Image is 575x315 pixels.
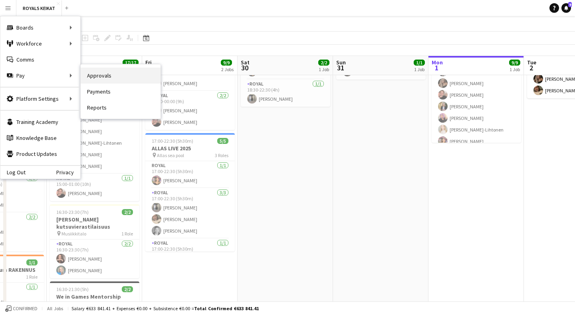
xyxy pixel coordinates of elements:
span: 1 [430,63,443,72]
a: Training Academy [0,114,80,130]
span: 16:30-21:30 (5h) [56,286,89,292]
span: 2/2 [122,209,133,215]
span: 2 [526,63,536,72]
a: Approvals [81,68,161,84]
div: 2 Jobs [221,66,234,72]
span: 1 Role [121,231,133,237]
span: All jobs [46,305,65,311]
span: 2/2 [318,60,329,66]
app-card-role: Royal1/115:00-01:00 (10h)[PERSON_NAME] [50,174,139,201]
span: 2/2 [122,286,133,292]
app-card-role: Royal2/216:30-23:30 (7h)[PERSON_NAME][PERSON_NAME] [50,239,139,278]
span: Confirmed [13,306,38,311]
span: Mon [432,59,443,66]
app-card-role: Royal5/515:00-00:30 (9h30m)[PERSON_NAME][PERSON_NAME][PERSON_NAME]-Lihtonen[PERSON_NAME][PERSON_N... [50,100,139,174]
h3: ALLAS LIVE 2025 [145,145,235,152]
a: Reports [81,100,161,116]
span: 17/17 [123,60,139,66]
span: Sat [241,59,250,66]
a: Knowledge Base [0,130,80,146]
app-card-role: Royal9/909:00-12:00 (3h)[PERSON_NAME][PERSON_NAME][PERSON_NAME][PERSON_NAME][PERSON_NAME][PERSON_... [432,52,521,172]
a: 9 [561,3,571,13]
a: Privacy [56,169,80,175]
span: 9 [568,2,572,7]
span: Total Confirmed €633 841.41 [194,305,259,311]
span: Tue [527,59,536,66]
div: 1 Job [510,66,520,72]
a: Comms [0,52,80,68]
app-card-role: Royal2/215:00-00:00 (9h)[PERSON_NAME][PERSON_NAME] [145,91,235,130]
div: Salary €633 841.41 + Expenses €0.00 + Subsistence €0.00 = [71,305,259,311]
app-job-card: 16:30-23:30 (7h)2/2[PERSON_NAME] kutsuvierastilaisuus Musiikkitalo1 RoleRoyal2/216:30-23:30 (7h)[... [50,204,139,278]
app-card-role: Royal3/317:00-22:30 (5h30m)[PERSON_NAME][PERSON_NAME][PERSON_NAME] [145,188,235,239]
span: Fri [145,59,152,66]
a: Payments [81,84,161,100]
app-job-card: 17:00-22:30 (5h30m)5/5ALLAS LIVE 2025 Allas sea pool3 RolesRoyal1/117:00-22:30 (5h30m)[PERSON_NAM... [145,133,235,251]
span: 5/5 [217,138,228,144]
app-card-role: Royal1/117:00-22:30 (5h30m)[PERSON_NAME] [145,161,235,188]
button: ROYALS KEIKAT [16,0,62,16]
app-job-card: 15:00-00:00 (9h) (Sat)4/4Knowit Puimala, Backaksen kartano2 RolesRoyal2/215:00-22:00 (7h)[PERSON_... [145,24,235,130]
span: 3 Roles [215,152,228,158]
div: 1 Job [414,66,424,72]
span: 30 [240,63,250,72]
span: 1/1 [26,259,38,265]
app-card-role: Royal1/118:30-22:30 (4h)[PERSON_NAME] [241,80,330,107]
span: 31 [335,63,346,72]
div: Workforce [0,36,80,52]
span: 17:00-22:30 (5h30m) [152,138,193,144]
span: 1 Role [26,274,38,280]
span: 9/9 [221,60,232,66]
span: 9/9 [509,60,520,66]
div: Pay [0,68,80,84]
span: Allas sea pool [157,152,184,158]
div: 1 Job [319,66,329,72]
app-card-role: Royal1/117:00-22:30 (5h30m) [145,239,235,266]
span: 29 [144,63,152,72]
app-job-card: 09:00-12:00 (3h)9/9Offsite- brief Woodcity1 RoleRoyal9/909:00-12:00 (3h)[PERSON_NAME][PERSON_NAME... [432,24,521,143]
h3: We in Games Mentorship kickoff [50,293,139,307]
h3: [PERSON_NAME] kutsuvierastilaisuus [50,216,139,230]
div: Boards [0,20,80,36]
span: 1/1 [414,60,425,66]
span: Sun [336,59,346,66]
span: Musiikkitalo [61,231,86,237]
span: 16:30-23:30 (7h) [56,209,89,215]
app-job-card: 10:00-01:00 (15h) (Fri)12/12Relex Annual Party Korjaamo5 Roles[PERSON_NAME]HAAMU ROYALSRoyal5/515... [50,83,139,201]
button: Confirmed [4,304,39,313]
a: Product Updates [0,146,80,162]
div: Platform Settings [0,91,80,107]
a: Log Out [0,169,26,175]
